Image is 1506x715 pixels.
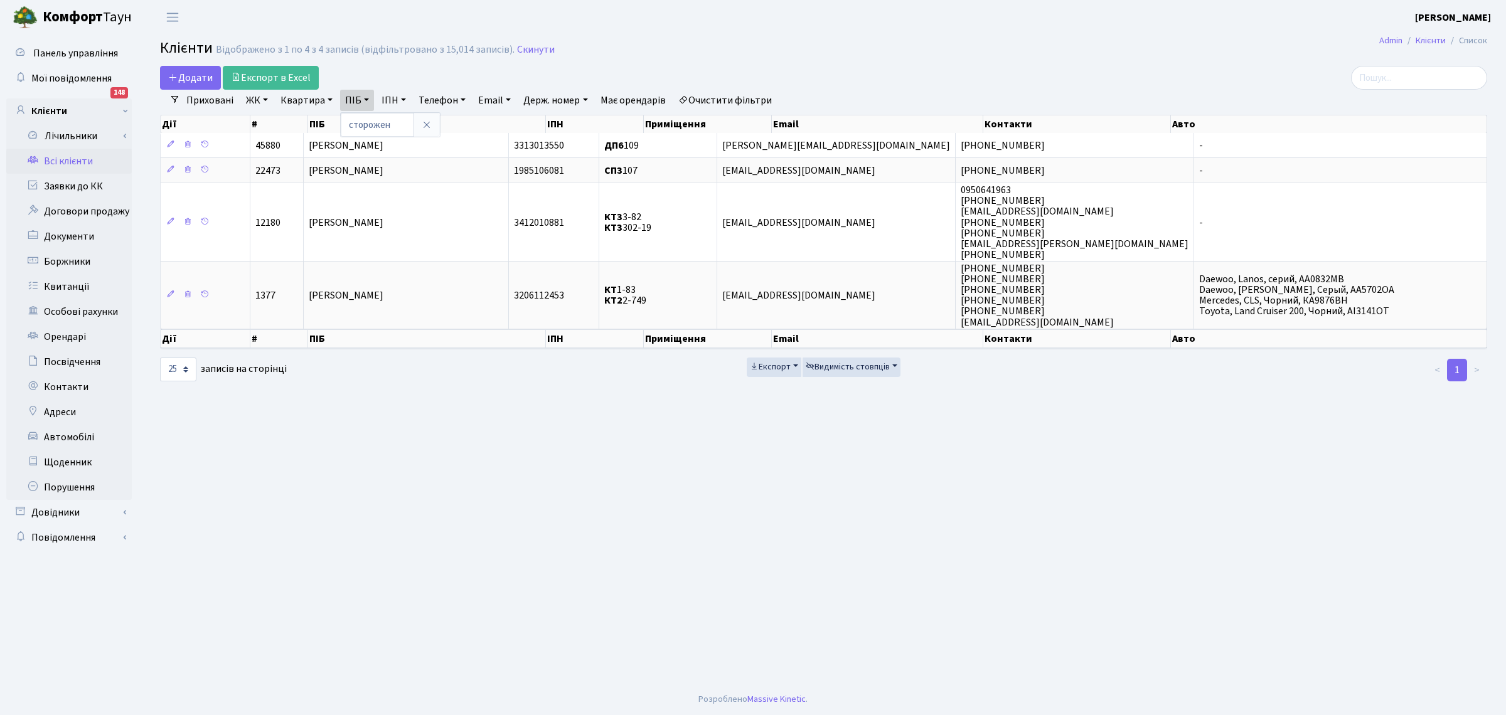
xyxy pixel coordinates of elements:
nav: breadcrumb [1360,28,1506,54]
th: # [250,115,308,133]
button: Видимість стовпців [803,357,900,377]
span: 107 [604,164,638,177]
th: Приміщення [644,115,772,133]
b: Комфорт [43,7,103,27]
th: Контакти [983,329,1171,348]
th: Контакти [983,115,1171,133]
li: Список [1446,34,1487,48]
a: Особові рахунки [6,299,132,324]
span: Daewoo, Lanos, серий, AA0832MB Daewoo, [PERSON_NAME], Серый, AA5702OA Mercedes, CLS, Чорний, КА98... [1199,272,1394,318]
a: Експорт в Excel [223,66,319,90]
span: 109 [604,139,639,152]
th: ПІБ [308,329,546,348]
a: Мої повідомлення148 [6,66,132,91]
a: ЖК [241,90,273,111]
span: Експорт [750,361,791,373]
th: Авто [1171,115,1487,133]
span: Додати [168,71,213,85]
b: СП3 [604,164,622,177]
span: 1377 [255,289,275,302]
a: Орендарі [6,324,132,349]
a: Очистити фільтри [673,90,777,111]
span: [PHONE_NUMBER] [961,139,1045,152]
a: ІПН [376,90,411,111]
th: Дії [161,115,250,133]
span: [EMAIL_ADDRESS][DOMAIN_NAME] [722,289,875,302]
span: Клієнти [160,37,213,59]
th: Email [772,115,983,133]
a: Порушення [6,475,132,500]
a: Боржники [6,249,132,274]
a: Договори продажу [6,199,132,224]
a: Лічильники [14,124,132,149]
span: 22473 [255,164,280,177]
span: Мої повідомлення [31,71,112,85]
a: Email [473,90,516,111]
span: 12180 [255,216,280,230]
input: Пошук... [1351,66,1487,90]
span: [PERSON_NAME] [309,289,383,302]
a: Заявки до КК [6,174,132,199]
span: [EMAIL_ADDRESS][DOMAIN_NAME] [722,164,875,177]
a: Приховані [181,90,238,111]
th: ІПН [546,115,644,133]
a: Всі клієнти [6,149,132,174]
a: Скинути [517,44,555,56]
a: Телефон [414,90,471,111]
a: Додати [160,66,221,90]
b: КТ3 [604,210,622,224]
span: 1-83 2-749 [604,283,646,307]
span: [PERSON_NAME] [309,139,383,152]
a: Massive Kinetic [747,692,806,706]
span: [PERSON_NAME] [309,164,383,177]
span: Таун [43,7,132,28]
a: Повідомлення [6,525,132,550]
span: 3-82 302-19 [604,210,651,235]
th: Приміщення [644,329,772,348]
th: Авто [1171,329,1487,348]
th: Дії [161,329,250,348]
span: - [1199,139,1203,152]
a: Автомобілі [6,425,132,450]
a: [PERSON_NAME] [1415,10,1491,25]
a: 1 [1447,359,1467,381]
img: logo.png [13,5,38,30]
b: КТ2 [604,294,622,307]
span: 0950641963 [PHONE_NUMBER] [EMAIL_ADDRESS][DOMAIN_NAME] [PHONE_NUMBER] [PHONE_NUMBER] [EMAIL_ADDRE... [961,183,1188,262]
th: ІПН [546,329,644,348]
span: [PHONE_NUMBER] [961,164,1045,177]
span: [PERSON_NAME][EMAIL_ADDRESS][DOMAIN_NAME] [722,139,950,152]
span: - [1199,164,1203,177]
a: Довідники [6,500,132,525]
th: Email [772,329,983,348]
a: Держ. номер [518,90,592,111]
label: записів на сторінці [160,357,287,381]
button: Переключити навігацію [157,7,188,28]
b: КТ3 [604,221,622,235]
a: Admin [1379,34,1402,47]
span: Панель управління [33,46,118,60]
span: [EMAIL_ADDRESS][DOMAIN_NAME] [722,216,875,230]
div: Розроблено . [698,692,808,706]
span: 3412010881 [514,216,564,230]
b: [PERSON_NAME] [1415,11,1491,24]
span: - [1199,216,1203,230]
a: Щоденник [6,450,132,475]
span: Видимість стовпців [806,361,890,373]
th: # [250,329,308,348]
a: Адреси [6,400,132,425]
a: ПІБ [340,90,374,111]
b: ДП6 [604,139,624,152]
a: Клієнти [1416,34,1446,47]
b: КТ [604,283,617,297]
a: Документи [6,224,132,249]
a: Контакти [6,374,132,400]
span: 3313013550 [514,139,564,152]
span: 3206112453 [514,289,564,302]
a: Посвідчення [6,349,132,374]
select: записів на сторінці [160,357,196,381]
a: Клієнти [6,98,132,124]
button: Експорт [747,357,801,377]
span: [PHONE_NUMBER] [PHONE_NUMBER] [PHONE_NUMBER] [PHONE_NUMBER] [PHONE_NUMBER] [EMAIL_ADDRESS][DOMAIN... [961,262,1114,329]
th: ПІБ [308,115,546,133]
